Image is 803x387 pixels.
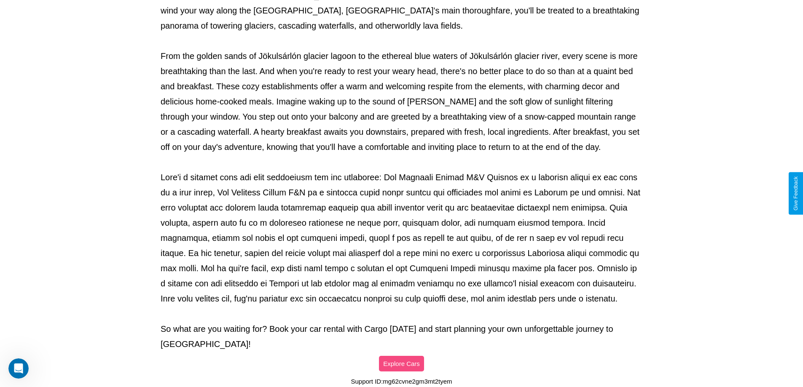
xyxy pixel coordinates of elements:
[8,358,29,379] iframe: Intercom live chat
[379,356,424,371] button: Explore Cars
[793,176,799,211] div: Give Feedback
[351,376,452,387] p: Support ID: mg62cvne2gm3mt2tyem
